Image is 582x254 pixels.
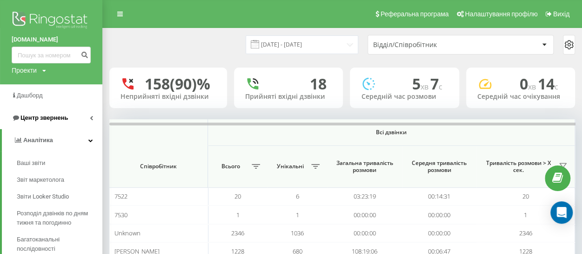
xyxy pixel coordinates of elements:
[410,159,468,174] span: Середня тривалість розмови
[17,235,98,254] span: Багатоканальні послідовності
[296,192,299,200] span: 6
[231,229,244,237] span: 2346
[381,10,449,18] span: Реферальна програма
[234,192,241,200] span: 20
[2,129,102,151] a: Аналiтика
[555,82,558,92] span: c
[17,205,102,231] a: Розподіл дзвінків по дням тижня та погодинно
[272,163,308,170] span: Унікальні
[519,229,532,237] span: 2346
[213,163,249,170] span: Всього
[430,74,442,94] span: 7
[309,75,326,93] div: 18
[465,10,537,18] span: Налаштування профілю
[114,192,127,200] span: 7522
[402,187,476,206] td: 00:14:31
[12,47,91,63] input: Пошук за номером
[12,35,91,44] a: [DOMAIN_NAME]
[17,192,69,201] span: Звіти Looker Studio
[477,93,564,101] div: Середній час очікування
[327,206,401,224] td: 00:00:00
[12,66,37,75] div: Проекти
[17,175,64,185] span: Звіт маркетолога
[120,93,216,101] div: Неприйняті вхідні дзвінки
[12,9,91,33] img: Ringostat logo
[145,75,210,93] div: 158 (90)%
[373,41,484,49] div: Відділ/Співробітник
[17,92,43,99] span: Дашборд
[17,158,45,168] span: Ваші звіти
[291,229,304,237] span: 1036
[421,82,430,92] span: хв
[230,129,552,136] span: Всі дзвінки
[296,211,299,219] span: 1
[23,137,53,144] span: Аналiтика
[17,172,102,188] a: Звіт маркетолога
[481,159,555,174] span: Тривалість розмови > Х сек.
[528,82,538,92] span: хв
[439,82,442,92] span: c
[553,10,569,18] span: Вихід
[538,74,558,94] span: 14
[245,93,332,101] div: Прийняті вхідні дзвінки
[17,209,98,227] span: Розподіл дзвінків по дням тижня та погодинно
[114,211,127,219] span: 7530
[17,188,102,205] a: Звіти Looker Studio
[119,163,199,170] span: Співробітник
[524,211,527,219] span: 1
[520,74,538,94] span: 0
[236,211,239,219] span: 1
[20,114,68,121] span: Центр звернень
[114,229,140,237] span: Unknown
[17,155,102,172] a: Ваші звіти
[402,206,476,224] td: 00:00:00
[550,201,573,224] div: Open Intercom Messenger
[327,187,401,206] td: 03:23:19
[412,74,430,94] span: 5
[402,224,476,242] td: 00:00:00
[327,224,401,242] td: 00:00:00
[361,93,448,101] div: Середній час розмови
[522,192,529,200] span: 20
[335,159,394,174] span: Загальна тривалість розмови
